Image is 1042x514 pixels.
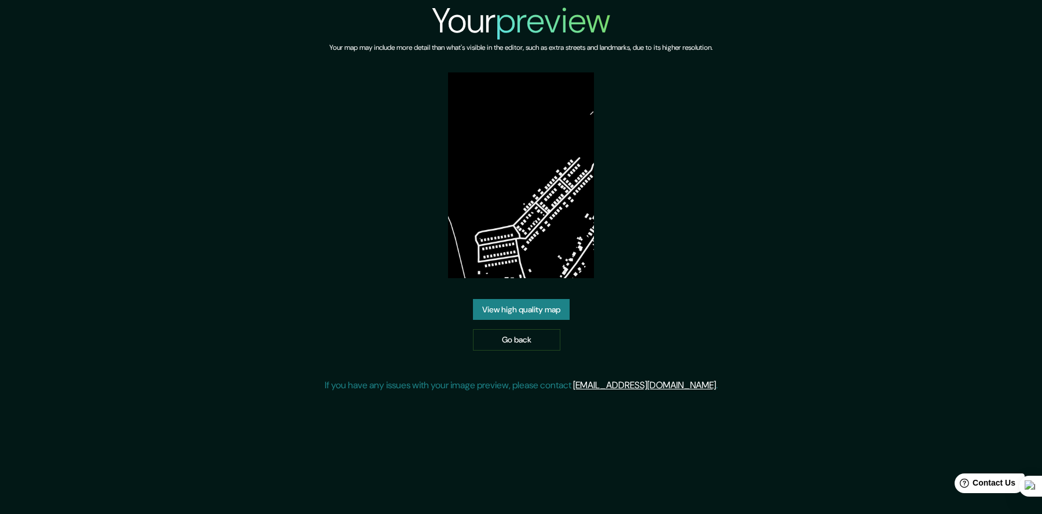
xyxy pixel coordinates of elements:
a: Go back [473,329,560,351]
a: [EMAIL_ADDRESS][DOMAIN_NAME] [573,379,716,391]
h6: Your map may include more detail than what's visible in the editor, such as extra streets and lan... [329,42,713,54]
img: created-map-preview [448,72,593,278]
a: View high quality map [473,299,570,320]
iframe: Help widget launcher [939,469,1029,501]
p: If you have any issues with your image preview, please contact . [325,378,718,392]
